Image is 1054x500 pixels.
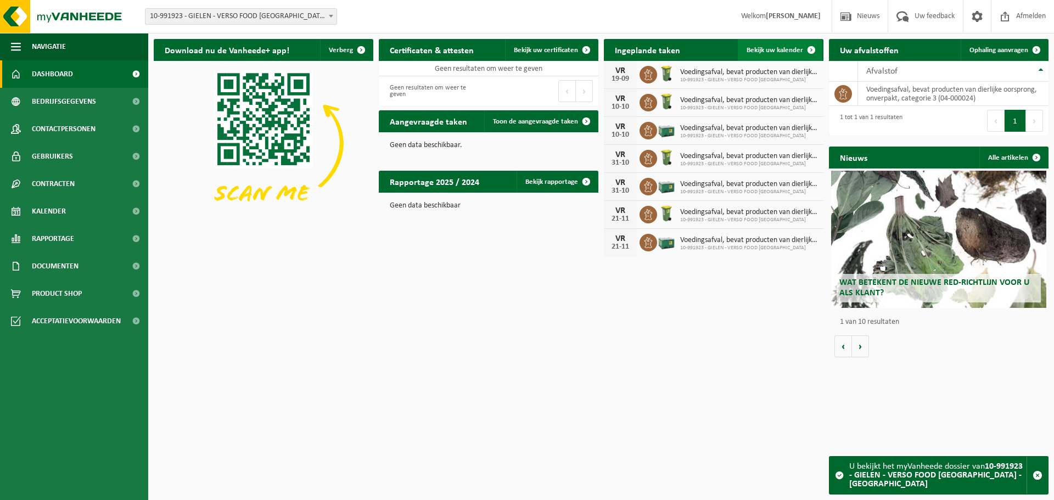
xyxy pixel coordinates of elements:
img: PB-LB-0680-HPE-GN-01 [657,232,676,251]
a: Bekijk uw certificaten [505,39,597,61]
strong: [PERSON_NAME] [766,12,821,20]
img: WB-0140-HPE-GN-50 [657,204,676,223]
button: Next [1026,110,1043,132]
strong: 10-991923 - GIELEN - VERSO FOOD [GEOGRAPHIC_DATA] - [GEOGRAPHIC_DATA] [849,462,1023,488]
a: Wat betekent de nieuwe RED-richtlijn voor u als klant? [831,171,1046,308]
span: Voedingsafval, bevat producten van dierlijke oorsprong, onverpakt, categorie 3 [680,208,818,217]
div: VR [609,122,631,131]
div: 31-10 [609,159,631,167]
span: Acceptatievoorwaarden [32,307,121,335]
span: Bekijk uw kalender [747,47,803,54]
div: 21-11 [609,243,631,251]
button: 1 [1005,110,1026,132]
td: voedingsafval, bevat producten van dierlijke oorsprong, onverpakt, categorie 3 (04-000024) [858,82,1049,106]
div: 10-10 [609,103,631,111]
div: VR [609,66,631,75]
div: U bekijkt het myVanheede dossier van [849,457,1027,494]
span: Verberg [329,47,353,54]
div: VR [609,234,631,243]
span: 10-991923 - GIELEN - VERSO FOOD [GEOGRAPHIC_DATA] [680,245,818,251]
p: Geen data beschikbaar [390,202,587,210]
span: 10-991923 - GIELEN - VERSO FOOD [GEOGRAPHIC_DATA] [680,77,818,83]
h2: Nieuws [829,147,878,168]
button: Next [576,80,593,102]
button: Previous [558,80,576,102]
span: Voedingsafval, bevat producten van dierlijke oorsprong, onverpakt, categorie 3 [680,96,818,105]
h2: Download nu de Vanheede+ app! [154,39,300,60]
div: VR [609,206,631,215]
span: 10-991923 - GIELEN - VERSO FOOD [GEOGRAPHIC_DATA] [680,105,818,111]
span: Voedingsafval, bevat producten van dierlijke oorsprong, onverpakt, categorie 3 [680,124,818,133]
div: VR [609,150,631,159]
span: Contactpersonen [32,115,96,143]
span: Rapportage [32,225,74,252]
div: 1 tot 1 van 1 resultaten [834,109,902,133]
span: Voedingsafval, bevat producten van dierlijke oorsprong, onverpakt, categorie 3 [680,180,818,189]
img: WB-0140-HPE-GN-50 [657,92,676,111]
h2: Certificaten & attesten [379,39,485,60]
span: Ophaling aanvragen [969,47,1028,54]
a: Bekijk uw kalender [738,39,822,61]
span: Voedingsafval, bevat producten van dierlijke oorsprong, onverpakt, categorie 3 [680,152,818,161]
h2: Aangevraagde taken [379,110,478,132]
span: Afvalstof [866,67,898,76]
a: Ophaling aanvragen [961,39,1047,61]
div: VR [609,94,631,103]
button: Volgende [852,335,869,357]
span: Documenten [32,252,79,280]
span: Voedingsafval, bevat producten van dierlijke oorsprong, onverpakt, categorie 3 [680,236,818,245]
span: 10-991923 - GIELEN - VERSO FOOD [GEOGRAPHIC_DATA] [680,217,818,223]
h2: Uw afvalstoffen [829,39,910,60]
button: Previous [987,110,1005,132]
span: 10-991923 - GIELEN - VERSO FOOD ESSEN - ESSEN [145,9,337,24]
span: Navigatie [32,33,66,60]
span: Gebruikers [32,143,73,170]
img: PB-LB-0680-HPE-GN-01 [657,120,676,139]
span: Product Shop [32,280,82,307]
p: Geen data beschikbaar. [390,142,587,149]
span: Wat betekent de nieuwe RED-richtlijn voor u als klant? [839,278,1029,297]
img: Download de VHEPlus App [154,61,373,226]
span: Kalender [32,198,66,225]
button: Verberg [320,39,372,61]
span: Dashboard [32,60,73,88]
img: PB-LB-0680-HPE-GN-01 [657,176,676,195]
div: Geen resultaten om weer te geven [384,79,483,103]
div: VR [609,178,631,187]
span: 10-991923 - GIELEN - VERSO FOOD [GEOGRAPHIC_DATA] [680,161,818,167]
div: 10-10 [609,131,631,139]
span: 10-991923 - GIELEN - VERSO FOOD [GEOGRAPHIC_DATA] [680,133,818,139]
img: WB-0140-HPE-GN-50 [657,64,676,83]
span: Toon de aangevraagde taken [493,118,578,125]
div: 21-11 [609,215,631,223]
span: Bekijk uw certificaten [514,47,578,54]
span: Bedrijfsgegevens [32,88,96,115]
p: 1 van 10 resultaten [840,318,1043,326]
a: Bekijk rapportage [517,171,597,193]
div: 19-09 [609,75,631,83]
td: Geen resultaten om weer te geven [379,61,598,76]
span: Contracten [32,170,75,198]
img: WB-0140-HPE-GN-50 [657,148,676,167]
span: Voedingsafval, bevat producten van dierlijke oorsprong, onverpakt, categorie 3 [680,68,818,77]
span: 10-991923 - GIELEN - VERSO FOOD ESSEN - ESSEN [145,8,337,25]
div: 31-10 [609,187,631,195]
button: Vorige [834,335,852,357]
h2: Rapportage 2025 / 2024 [379,171,490,192]
h2: Ingeplande taken [604,39,691,60]
a: Toon de aangevraagde taken [484,110,597,132]
span: 10-991923 - GIELEN - VERSO FOOD [GEOGRAPHIC_DATA] [680,189,818,195]
a: Alle artikelen [979,147,1047,168]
